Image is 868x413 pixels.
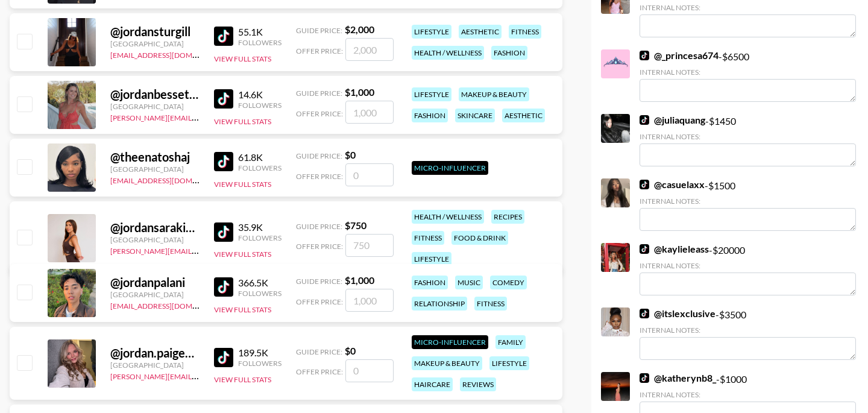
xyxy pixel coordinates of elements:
[412,377,453,391] div: haircare
[296,26,342,35] span: Guide Price:
[412,210,484,224] div: health / wellness
[296,297,343,306] span: Offer Price:
[640,261,856,270] div: Internal Notes:
[296,367,343,376] span: Offer Price:
[412,356,482,370] div: makeup & beauty
[640,114,856,166] div: - $ 1450
[640,243,856,295] div: - $ 20000
[345,234,394,257] input: 750
[345,101,394,124] input: 1,000
[640,309,649,318] img: TikTok
[451,231,508,245] div: food & drink
[214,375,271,384] button: View Full Stats
[412,276,448,289] div: fashion
[640,114,705,126] a: @juliaquang
[214,27,233,46] img: TikTok
[238,101,281,110] div: Followers
[495,335,526,349] div: family
[214,305,271,314] button: View Full Stats
[640,326,856,335] div: Internal Notes:
[238,277,281,289] div: 366.5K
[345,149,356,160] strong: $ 0
[640,49,719,61] a: @_princesa674
[110,290,200,299] div: [GEOGRAPHIC_DATA]
[640,390,856,399] div: Internal Notes:
[412,297,467,311] div: relationship
[412,25,451,39] div: lifestyle
[214,277,233,297] img: TikTok
[502,109,545,122] div: aesthetic
[110,174,231,185] a: [EMAIL_ADDRESS][DOMAIN_NAME]
[412,252,451,266] div: lifestyle
[640,178,856,231] div: - $ 1500
[640,68,856,77] div: Internal Notes:
[110,102,200,111] div: [GEOGRAPHIC_DATA]
[474,297,507,311] div: fitness
[110,165,200,174] div: [GEOGRAPHIC_DATA]
[640,307,856,360] div: - $ 3500
[412,46,484,60] div: health / wellness
[640,244,649,254] img: TikTok
[459,87,529,101] div: makeup & beauty
[214,348,233,367] img: TikTok
[459,25,502,39] div: aesthetic
[345,289,394,312] input: 1,000
[491,210,524,224] div: recipes
[412,161,488,175] div: Micro-Influencer
[238,163,281,172] div: Followers
[296,347,342,356] span: Guide Price:
[110,299,231,311] a: [EMAIL_ADDRESS][DOMAIN_NAME]
[345,86,374,98] strong: $ 1,000
[296,242,343,251] span: Offer Price:
[412,109,448,122] div: fashion
[238,38,281,47] div: Followers
[412,87,451,101] div: lifestyle
[296,277,342,286] span: Guide Price:
[640,373,649,383] img: TikTok
[345,274,374,286] strong: $ 1,000
[509,25,541,39] div: fitness
[296,109,343,118] span: Offer Price:
[640,115,649,125] img: TikTok
[296,172,343,181] span: Offer Price:
[455,276,483,289] div: music
[296,222,342,231] span: Guide Price:
[640,3,856,12] div: Internal Notes:
[238,89,281,101] div: 14.6K
[238,221,281,233] div: 35.9K
[345,345,356,356] strong: $ 0
[238,233,281,242] div: Followers
[640,307,715,320] a: @itslexclusive
[296,46,343,55] span: Offer Price:
[345,24,374,35] strong: $ 2,000
[110,150,200,165] div: @ theenatoshaj
[110,87,200,102] div: @ jordanbessette_
[412,335,488,349] div: Micro-Influencer
[214,180,271,189] button: View Full Stats
[238,151,281,163] div: 61.8K
[345,359,394,382] input: 0
[345,219,366,231] strong: $ 750
[640,178,705,191] a: @casuelaxx
[489,356,529,370] div: lifestyle
[640,51,649,60] img: TikTok
[455,109,495,122] div: skincare
[110,244,346,256] a: [PERSON_NAME][EMAIL_ADDRESS][PERSON_NAME][DOMAIN_NAME]
[640,372,716,384] a: @katherynb8_
[640,197,856,206] div: Internal Notes:
[110,361,200,370] div: [GEOGRAPHIC_DATA]
[110,24,200,39] div: @ jordansturgill
[640,49,856,102] div: - $ 6500
[238,359,281,368] div: Followers
[296,151,342,160] span: Guide Price:
[640,180,649,189] img: TikTok
[296,89,342,98] span: Guide Price:
[238,347,281,359] div: 189.5K
[238,289,281,298] div: Followers
[110,275,200,290] div: @ jordanpalani
[640,132,856,141] div: Internal Notes:
[460,377,496,391] div: reviews
[214,89,233,109] img: TikTok
[110,235,200,244] div: [GEOGRAPHIC_DATA]
[110,39,200,48] div: [GEOGRAPHIC_DATA]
